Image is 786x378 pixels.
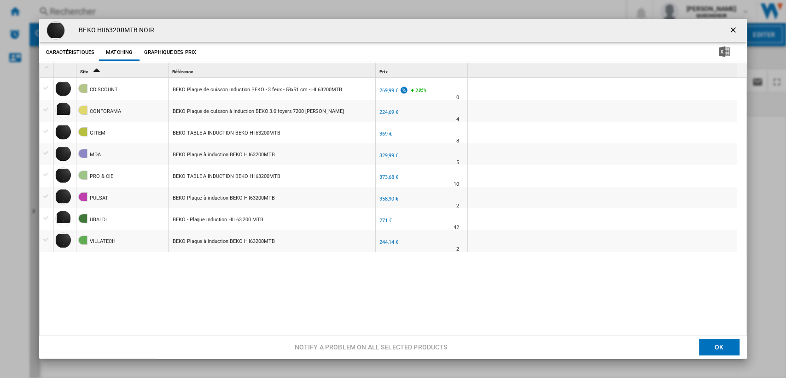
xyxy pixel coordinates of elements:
div: 269,99 € [378,86,408,95]
button: Télécharger au format Excel [704,44,745,61]
div: Délai de livraison : 5 jours [456,158,459,167]
div: UBALDI [90,209,106,230]
div: Sort None [378,63,467,77]
div: https://www.procie.com/table-a-induction-largeur-58cm-hii63200mtb.html [169,165,375,186]
div: PRO & CIE [90,166,113,187]
div: 224,69 € [378,108,398,117]
div: 369 € [378,130,392,139]
div: https://www.gitem.fr/table-a-induction-largeur-58cm-hii63200mtb.html [169,122,375,143]
md-dialog: Product popup [39,19,746,359]
button: getI18NText('BUTTONS.CLOSE_DIALOG') [725,21,743,40]
div: https://www.villatech.fr/fr/a/table-a-induction-beko-hii63200mtb [169,230,375,251]
div: Délai de livraison : 8 jours [456,136,459,146]
div: 271 € [378,216,392,225]
button: Graphique des prix [142,44,198,61]
span: Site [80,69,88,74]
div: GITEM [90,123,105,144]
div: 269,99 € [379,88,398,94]
div: 329,99 € [379,153,398,159]
div: BEKO Plaque à induction BEKO HII63200MTB [173,231,274,252]
div: 373,68 € [378,173,398,182]
div: BEKO Plaque de cuisson induction BEKO - 3 feux - 58x51 cm - HII63200MTB [173,79,342,100]
img: excel-24x24.png [719,46,730,57]
div: https://www.cdiscount.com/electromenager/four-cuisson/plaque-de-cuisson-induction-beko-3-feux-58x... [169,78,375,100]
span: Référence [172,69,192,74]
div: 271 € [379,218,392,224]
div: Sort None [170,63,375,77]
div: 224,69 € [379,109,398,115]
div: BEKO Plaque à induction BEKO HII63200MTB [173,144,274,165]
div: https://www.ubaldi.com/electromenager/cuisson/plaque-de-cuisson/beko/plaque-induction-beko--hii-6... [169,208,375,230]
div: BEKO TABLE A INDUCTION BEKO HII63200MTB [173,123,280,144]
button: Notify a problem on all selected products [292,339,450,356]
div: Site Sort Ascending [78,63,168,77]
button: OK [699,339,739,356]
div: Référence Sort None [170,63,375,77]
div: https://www.mda-electromenager.com/fr/a/table-a-induction-beko-hii63200mtb [169,143,375,165]
div: Délai de livraison : 2 jours [456,201,459,211]
div: 369 € [379,131,392,137]
img: promotionV3.png [399,86,408,94]
div: 358,90 € [379,196,398,202]
div: 244,14 € [378,238,398,247]
div: BEKO TABLE A INDUCTION BEKO HII63200MTB [173,166,280,187]
button: Caractéristiques [44,44,97,61]
div: CONFORAMA [90,101,121,122]
img: hii63200mtb-hii63200mtb.jpg [47,21,65,40]
div: CDISCOUNT [90,79,117,100]
div: 358,90 € [378,195,398,204]
div: PULSAT [90,188,108,209]
div: BEKO Plaque à induction BEKO HII63200MTB [173,188,274,209]
div: Délai de livraison : 42 jours [454,223,459,232]
div: Délai de livraison : 4 jours [456,115,459,124]
div: 373,68 € [379,174,398,180]
span: Sort Ascending [89,69,104,74]
i: % [414,86,419,97]
div: Sort Ascending [78,63,168,77]
div: BEKO - Plaque induction HII 63 200 MTB [173,209,263,230]
h4: BEKO HII63200MTB NOIR [74,26,154,35]
div: Délai de livraison : 10 jours [454,180,459,189]
div: Délai de livraison : 0 jour [456,93,459,102]
span: Prix [379,69,388,74]
div: Sort None [55,63,76,77]
div: Prix Sort None [378,63,467,77]
div: https://www.conforama.fr/gros-electromenager/cuisson/plaque-de-cuisson/plaque-induction-beko-7700... [169,100,375,121]
div: Sort None [470,63,737,77]
div: https://www.pulsat.fr/fr/a/table-a-induction-beko-hii63200mtb [169,187,375,208]
div: BEKO Plaque de cuisson à induction BEKO 3.0 foyers 7200 [PERSON_NAME] [173,101,344,122]
div: 329,99 € [378,151,398,160]
div: MDA [90,144,101,165]
ng-md-icon: getI18NText('BUTTONS.CLOSE_DIALOG') [728,25,739,36]
div: Délai de livraison : 2 jours [456,245,459,254]
div: VILLATECH [90,231,115,252]
div: 244,14 € [379,239,398,245]
button: Matching [99,44,140,61]
span: 3.85 [415,88,423,93]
